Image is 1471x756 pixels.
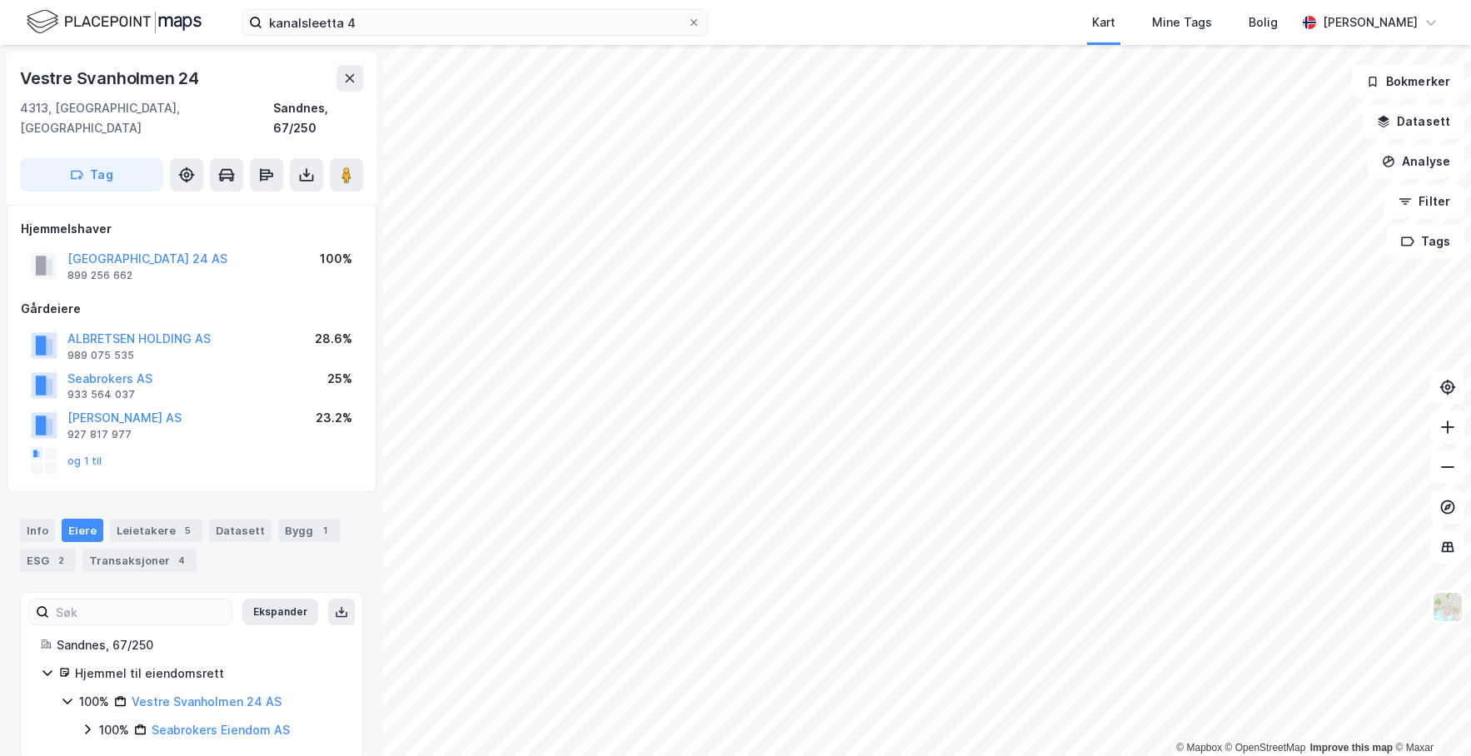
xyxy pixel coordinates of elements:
[1249,12,1278,32] div: Bolig
[173,552,190,569] div: 4
[315,329,352,349] div: 28.6%
[1092,12,1115,32] div: Kart
[67,349,134,362] div: 989 075 535
[273,98,363,138] div: Sandnes, 67/250
[1352,65,1464,98] button: Bokmerker
[1363,105,1464,138] button: Datasett
[49,599,232,624] input: Søk
[20,519,55,542] div: Info
[278,519,340,542] div: Bygg
[1384,185,1464,218] button: Filter
[1387,225,1464,258] button: Tags
[327,369,352,389] div: 25%
[1388,676,1471,756] iframe: Chat Widget
[79,692,109,712] div: 100%
[52,552,69,569] div: 2
[242,599,318,625] button: Ekspander
[1176,742,1222,754] a: Mapbox
[21,299,362,319] div: Gårdeiere
[152,723,290,737] a: Seabrokers Eiendom AS
[20,98,273,138] div: 4313, [GEOGRAPHIC_DATA], [GEOGRAPHIC_DATA]
[67,269,132,282] div: 899 256 662
[179,522,196,539] div: 5
[67,428,132,441] div: 927 817 977
[57,635,342,655] div: Sandnes, 67/250
[1310,742,1393,754] a: Improve this map
[20,549,76,572] div: ESG
[317,522,333,539] div: 1
[27,7,202,37] img: logo.f888ab2527a4732fd821a326f86c7f29.svg
[1152,12,1212,32] div: Mine Tags
[110,519,202,542] div: Leietakere
[67,388,135,401] div: 933 564 037
[1323,12,1418,32] div: [PERSON_NAME]
[320,249,352,269] div: 100%
[1432,591,1464,623] img: Z
[132,694,282,709] a: Vestre Svanholmen 24 AS
[262,10,687,35] input: Søk på adresse, matrikkel, gårdeiere, leietakere eller personer
[316,408,352,428] div: 23.2%
[209,519,272,542] div: Datasett
[20,65,202,92] div: Vestre Svanholmen 24
[1368,145,1464,178] button: Analyse
[99,720,129,740] div: 100%
[20,158,163,191] button: Tag
[62,519,103,542] div: Eiere
[1225,742,1306,754] a: OpenStreetMap
[21,219,362,239] div: Hjemmelshaver
[75,664,342,684] div: Hjemmel til eiendomsrett
[82,549,197,572] div: Transaksjoner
